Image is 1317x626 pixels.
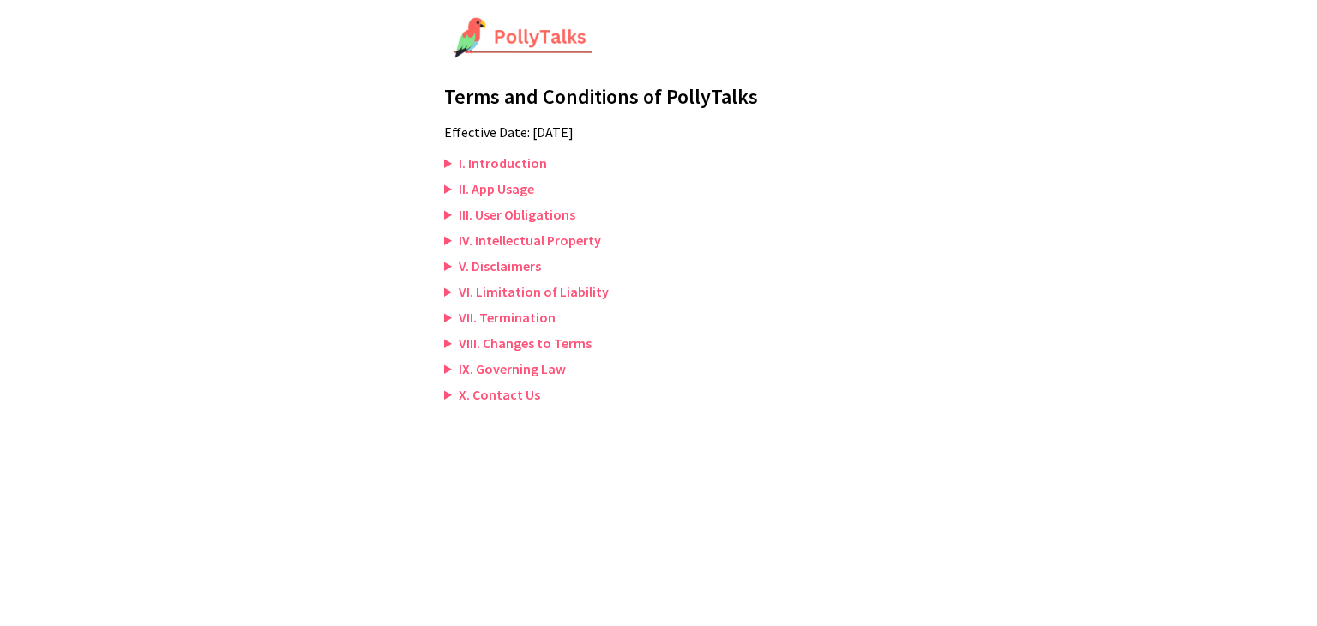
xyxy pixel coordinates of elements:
h1: Terms and Conditions of PollyTalks [444,83,873,110]
summary: V. Disclaimers [444,257,873,274]
summary: IV. Intellectual Property [444,232,873,249]
summary: III. User Obligations [444,206,873,223]
summary: VII. Termination [444,309,873,326]
summary: X. Contact Us [444,386,873,403]
summary: VI. Limitation of Liability [444,283,873,300]
img: PollyTalks Logo [453,17,593,60]
summary: IX. Governing Law [444,360,873,377]
p: Effective Date: [DATE] [444,123,873,141]
summary: VIII. Changes to Terms [444,334,873,352]
summary: II. App Usage [444,180,873,197]
summary: I. Introduction [444,154,873,172]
